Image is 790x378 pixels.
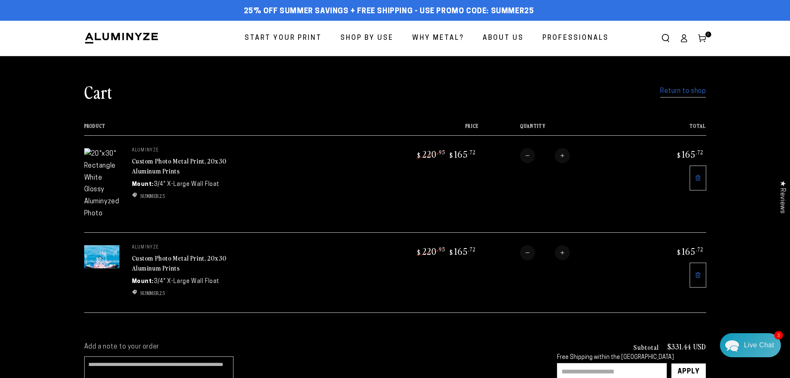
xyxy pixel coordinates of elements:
[412,32,464,44] span: Why Metal?
[667,343,706,350] p: $331.44 USD
[27,201,161,209] p: Hi [PERSON_NAME], A correction has been made. Please try using the code XMASINJULY20 again. Thank...
[84,148,119,220] img: 20"x30" Rectangle White Glossy Aluminyzed Photo
[448,245,476,257] bdi: 165
[154,180,219,189] dd: 3/4" X-Large Wall Float
[38,246,146,254] div: [PERSON_NAME]
[690,263,706,288] a: Remove 20"x30" Rectangle White Glossy Aluminyzed Photo
[677,248,681,256] span: $
[351,123,479,135] th: Price
[406,27,470,49] a: Why Metal?
[774,174,790,220] div: Click to open Judge.me floating reviews tab
[17,69,159,77] div: Recent Conversations
[27,147,161,155] p: Hi, I hope this finds you well. Do you have a up and running website? Our PRO program is reserved...
[146,219,161,226] div: [DATE]
[437,149,445,156] sup: .95
[146,139,161,145] div: [DATE]
[69,12,90,34] img: Marie J
[676,148,703,160] bdi: 165
[132,245,256,250] p: aluminyze
[132,192,256,200] li: SUMMER25
[536,27,615,49] a: Professionals
[27,111,36,119] img: fba842a801236a3782a25bbf40121a09
[132,156,227,176] a: Custom Photo Metal Print, 20x30 Aluminum Prints
[483,32,524,44] span: About Us
[535,148,555,163] input: Quantity for Custom Photo Metal Print, 20x30 Aluminum Prints
[416,245,445,257] bdi: 220
[84,123,352,135] th: Product
[542,32,609,44] span: Professionals
[84,343,540,351] label: Add a note to your order
[27,245,36,254] img: fba842a801236a3782a25bbf40121a09
[27,219,36,227] img: fba842a801236a3782a25bbf40121a09
[84,32,159,44] img: Aluminyze
[38,165,146,173] div: Aluminyze
[62,41,114,47] span: Away until [DATE]
[84,81,112,102] h1: Cart
[38,138,146,146] div: Aluminyze
[448,148,476,160] bdi: 165
[633,344,659,350] h3: Subtotal
[677,151,681,159] span: $
[690,166,706,190] a: Remove 20"x30" Rectangle White Glossy Aluminyzed Photo
[27,192,36,200] img: fba842a801236a3782a25bbf40121a09
[720,333,781,357] div: Chat widget toggle
[468,246,476,253] sup: .72
[27,165,36,173] img: 02a16196a669adf320e356026756c380
[676,245,703,257] bdi: 165
[86,12,108,34] img: John
[27,120,161,128] p: Hi [PERSON_NAME], We apologize for this. Let's try it again: [URL][DOMAIN_NAME]..
[744,333,774,357] div: Contact Us Directly
[146,112,161,118] div: [DATE]
[146,166,161,172] div: [DATE]
[27,138,36,146] img: missing_thumb-9d6c3a54066ef25ae95f5dc6d59505127880417e42794f8707aec483bafeb43d.png
[27,93,161,101] p: Hi [PERSON_NAME], What questions do you have for the sale?
[696,246,703,253] sup: .72
[660,85,706,98] a: Return to shop
[417,151,421,159] span: $
[417,248,421,256] span: $
[132,277,154,286] dt: Mount:
[238,27,328,49] a: Start Your Print
[479,123,633,135] th: Quantity
[38,84,146,92] div: [PERSON_NAME]
[132,289,256,297] ul: Discount
[27,84,36,92] img: fba842a801236a3782a25bbf40121a09
[38,219,146,227] div: [PERSON_NAME]
[38,111,146,119] div: [PERSON_NAME]
[38,192,146,200] div: [PERSON_NAME]
[707,32,710,37] span: 2
[146,193,161,199] div: [DATE]
[634,123,706,135] th: Total
[132,180,154,189] dt: Mount:
[416,148,445,160] bdi: 220
[132,192,256,200] ul: Discount
[132,289,256,297] li: SUMMER25
[450,151,453,159] span: $
[245,32,322,44] span: Start Your Print
[146,85,161,91] div: [DATE]
[774,331,783,339] span: 3
[244,7,534,16] span: 25% off Summer Savings + Free Shipping - Use Promo Code: SUMMER25
[27,174,161,182] p: Thanks Sent from Yahoo Mail for iPhone
[450,248,453,256] span: $
[696,149,703,156] sup: .72
[84,245,119,269] img: 20"x30" Rectangle White Glossy Aluminyzed Photo
[535,245,555,260] input: Quantity for Custom Photo Metal Print, 20x30 Aluminum Prints
[340,32,394,44] span: Shop By Use
[55,250,122,263] a: Leave A Message
[154,277,219,286] dd: 3/4" X-Large Wall Float
[468,149,476,156] sup: .72
[27,228,161,236] p: Good morning, [PERSON_NAME]. We do not do custom sizes. Only those listed on the website are the ...
[132,148,256,153] p: aluminyze
[557,354,706,361] div: Free Shipping within the [GEOGRAPHIC_DATA]
[476,27,530,49] a: About Us
[132,253,227,273] a: Custom Photo Metal Print, 20x30 Aluminum Prints
[656,29,675,47] summary: Search our site
[334,27,400,49] a: Shop By Use
[437,246,445,253] sup: .95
